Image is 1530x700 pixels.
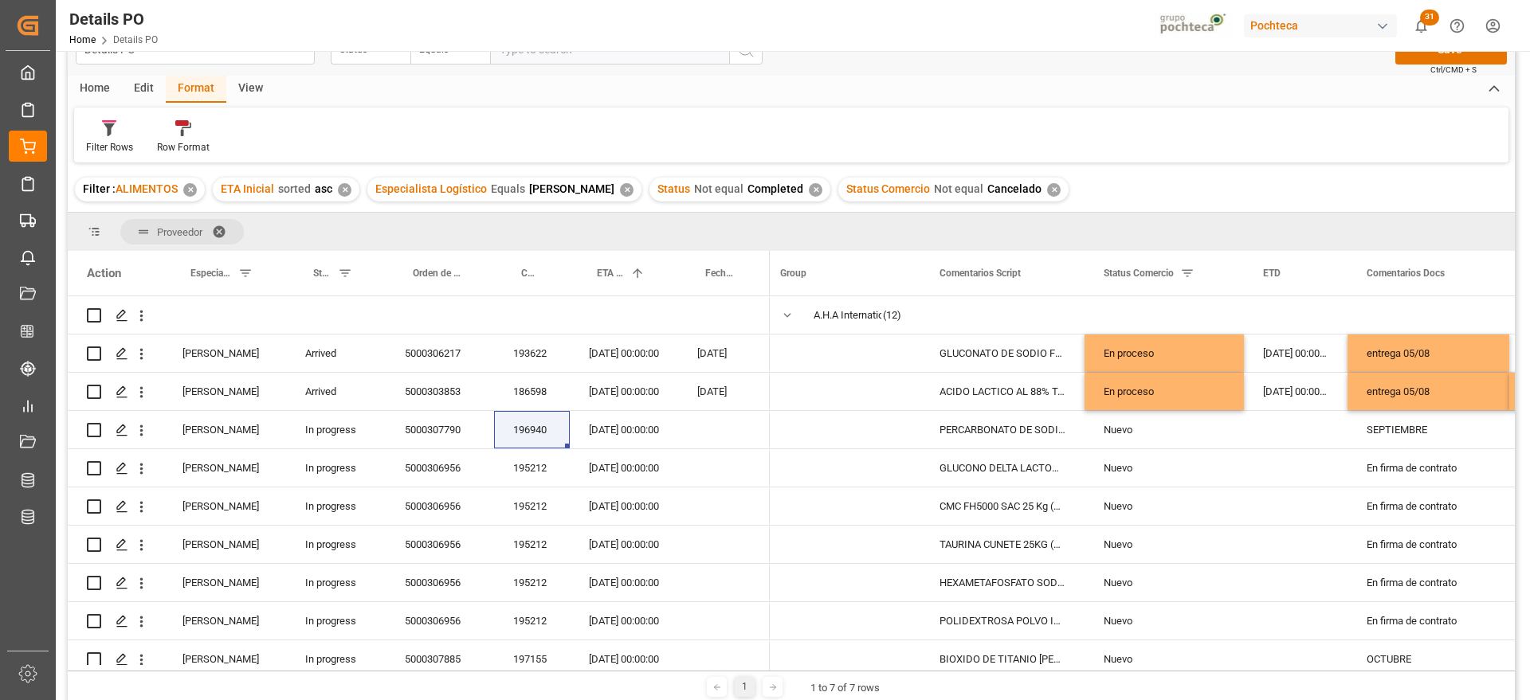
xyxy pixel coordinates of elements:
[278,182,311,195] span: sorted
[570,373,678,410] div: [DATE] 00:00:00
[68,564,770,602] div: Press SPACE to select this row.
[620,183,634,197] div: ✕
[1104,268,1174,279] span: Status Comercio
[286,334,386,372] div: Arrived
[570,487,678,525] div: [DATE] 00:00:00
[780,268,806,279] span: Group
[494,334,570,372] div: 193622
[1348,602,1509,639] div: En firma de contrato
[570,334,678,372] div: [DATE] 00:00:00
[570,449,678,487] div: [DATE] 00:00:00
[413,268,461,279] span: Orden de Compra nuevo
[83,182,116,195] span: Filter :
[163,564,286,601] div: [PERSON_NAME]
[386,640,494,678] div: 5000307885
[494,602,570,639] div: 195212
[1104,641,1225,678] div: Nuevo
[570,640,678,678] div: [DATE] 00:00:00
[1104,603,1225,639] div: Nuevo
[87,266,121,280] div: Action
[657,182,690,195] span: Status
[166,76,226,103] div: Format
[386,411,494,448] div: 5000307790
[521,268,536,279] span: Coupa nuevo
[678,373,770,410] div: [DATE]
[694,182,743,195] span: Not equal
[286,640,386,678] div: In progress
[494,564,570,601] div: 195212
[846,182,930,195] span: Status Comercio
[226,76,275,103] div: View
[1367,268,1445,279] span: Comentarios Docs
[1244,14,1397,37] div: Pochteca
[920,602,1085,639] div: POLIDEXTROSA POLVO IMP SAC 25KG (62864)
[678,334,770,372] div: [DATE]
[313,268,331,279] span: Status
[1104,488,1225,525] div: Nuevo
[386,526,494,563] div: 5000306956
[116,182,178,195] span: ALIMENTOS
[68,76,122,103] div: Home
[1047,183,1061,197] div: ✕
[163,373,286,410] div: [PERSON_NAME]
[920,487,1085,525] div: CMC FH5000 SAC 25 Kg (59663)
[68,334,770,373] div: Press SPACE to select this row.
[157,140,210,154] div: Row Format
[1348,449,1509,487] div: En firma de contrato
[68,602,770,640] div: Press SPACE to select this row.
[1348,640,1509,678] div: OCTUBRE
[163,449,286,487] div: [PERSON_NAME]
[494,526,570,563] div: 195212
[1263,268,1281,279] span: ETD
[491,182,525,195] span: Equals
[494,487,570,525] div: 195212
[1244,10,1403,41] button: Pochteca
[1104,335,1225,372] div: En proceso
[810,680,880,696] div: 1 to 7 of 7 rows
[940,268,1021,279] span: Comentarios Script
[1348,487,1509,525] div: En firma de contrato
[1348,526,1509,563] div: En firma de contrato
[286,602,386,639] div: In progress
[987,182,1042,195] span: Cancelado
[68,296,770,334] div: Press SPACE to select this row.
[570,564,678,601] div: [DATE] 00:00:00
[286,373,386,410] div: Arrived
[494,373,570,410] div: 186598
[163,640,286,678] div: [PERSON_NAME]
[570,526,678,563] div: [DATE] 00:00:00
[809,183,822,197] div: ✕
[375,182,487,195] span: Especialista Logístico
[68,487,770,526] div: Press SPACE to select this row.
[494,449,570,487] div: 195212
[597,268,624,279] span: ETA Inicial
[286,449,386,487] div: In progress
[163,602,286,639] div: [PERSON_NAME]
[1348,373,1509,410] div: entrega 05/08
[86,140,133,154] div: Filter Rows
[920,564,1085,601] div: HEXAMETAFOSFATO SODIO POLVO FG 25KG IMP
[1348,334,1509,372] div: entrega 05/08
[386,449,494,487] div: 5000306956
[920,334,1085,372] div: GLUCONATO DE SODIO FG FUYANG SAC 25KG (3
[286,564,386,601] div: In progress
[1439,8,1475,44] button: Help Center
[386,602,494,639] div: 5000306956
[1348,411,1509,448] div: SEPTIEMBRE
[920,411,1085,448] div: PERCARBONATO DE SODIO S-25 EUR (68420)
[705,268,736,279] span: Fecha de documentación requerida
[68,373,770,411] div: Press SPACE to select this row.
[747,182,803,195] span: Completed
[190,268,232,279] span: Especialista Logístico
[163,411,286,448] div: [PERSON_NAME]
[68,411,770,449] div: Press SPACE to select this row.
[1104,373,1225,410] div: En proceso
[386,564,494,601] div: 5000306956
[920,449,1085,487] div: GLUCONO DELTA LACTONA S. KAISON SAC 25KG
[920,640,1085,678] div: BIOXIDO DE TITANIO [PERSON_NAME] 25 KG (28924)
[1430,64,1477,76] span: Ctrl/CMD + S
[883,297,901,334] span: (12)
[122,76,166,103] div: Edit
[221,182,274,195] span: ETA Inicial
[1104,565,1225,601] div: Nuevo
